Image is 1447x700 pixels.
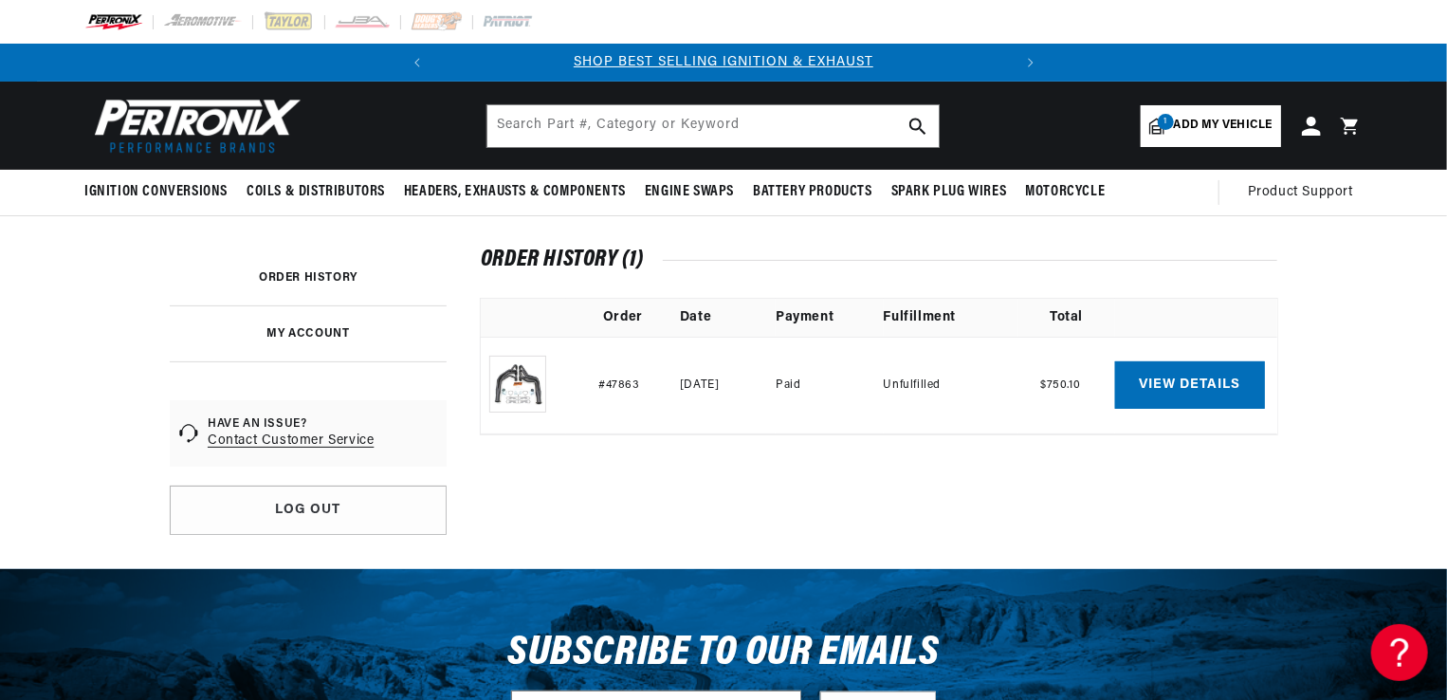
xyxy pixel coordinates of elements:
a: View details [1115,361,1265,409]
summary: Battery Products [743,170,882,214]
span: Add my vehicle [1174,117,1273,135]
summary: Motorcycle [1016,170,1114,214]
a: Log out [170,486,447,535]
div: HAVE AN ISSUE? [208,416,374,433]
button: search button [897,105,939,147]
a: ORDER HISTORY [259,272,357,284]
div: 1 of 2 [436,52,1012,73]
summary: Headers, Exhausts & Components [394,170,635,214]
button: Translation missing: en.sections.announcements.next_announcement [1012,44,1050,82]
summary: Product Support [1248,170,1363,215]
a: 1Add my vehicle [1141,105,1281,147]
time: [DATE] [680,379,720,391]
h3: Subscribe to our emails [507,636,940,672]
a: SHOP BEST SELLING IGNITION & EXHAUST [574,55,873,69]
summary: Spark Plug Wires [882,170,1017,214]
img: Pertronix [84,93,302,158]
span: Product Support [1248,182,1353,203]
td: #47863 [566,337,680,434]
summary: Coils & Distributors [237,170,394,214]
td: Unfulfilled [884,337,1018,434]
img: 1955-57 Chevy Passenger Car/Wagon Small Block 1 3/4" 4-Tube Full Length Header with Hi-Temp Black... [489,356,546,413]
span: Engine Swaps [645,182,734,202]
div: Announcement [436,52,1012,73]
span: Motorcycle [1025,182,1105,202]
span: Spark Plug Wires [891,182,1007,202]
button: Translation missing: en.sections.announcements.previous_announcement [398,44,436,82]
td: $750.10 [1018,337,1115,434]
summary: Ignition Conversions [84,170,237,214]
th: Order [566,299,680,337]
th: Date [680,299,776,337]
span: Ignition Conversions [84,182,228,202]
input: Search Part #, Category or Keyword [487,105,939,147]
span: Battery Products [753,182,872,202]
slideshow-component: Translation missing: en.sections.announcements.announcement_bar [37,44,1410,82]
span: Headers, Exhausts & Components [404,182,626,202]
a: MY ACCOUNT [267,328,350,340]
th: Fulfillment [884,299,1018,337]
summary: Engine Swaps [635,170,743,214]
h1: Order history (1) [481,250,1277,269]
span: 1 [1158,114,1174,130]
th: Total [1018,299,1115,337]
span: Coils & Distributors [247,182,385,202]
th: Payment [776,299,883,337]
td: Paid [776,337,883,434]
a: Contact Customer Service [208,432,374,451]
